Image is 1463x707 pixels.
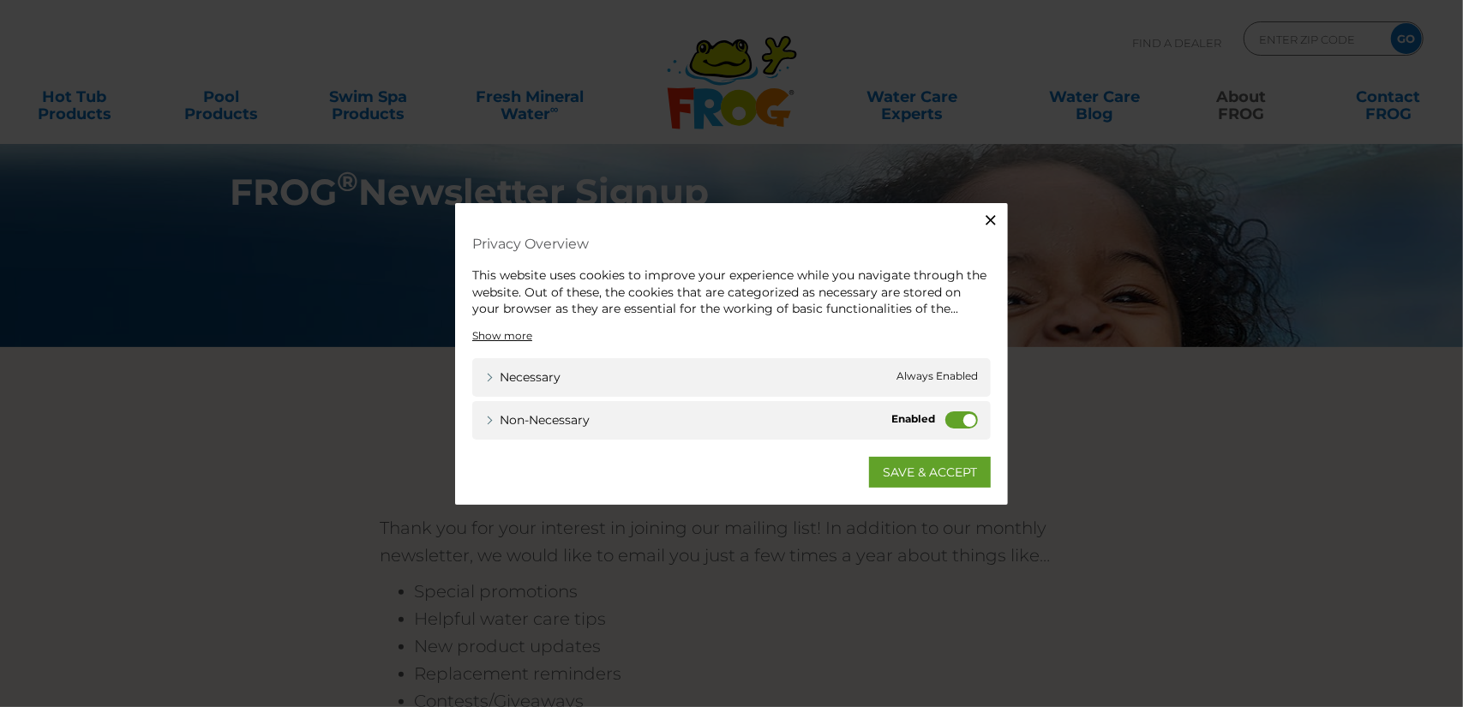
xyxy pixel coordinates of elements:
[485,368,561,386] a: Necessary
[485,410,590,428] a: Non-necessary
[472,267,991,318] div: This website uses cookies to improve your experience while you navigate through the website. Out ...
[472,327,532,343] a: Show more
[896,368,978,386] span: Always Enabled
[869,456,991,487] a: SAVE & ACCEPT
[472,229,991,259] h4: Privacy Overview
